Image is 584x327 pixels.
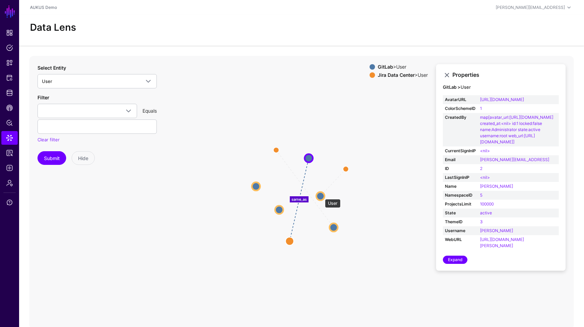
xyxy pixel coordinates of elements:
[42,79,52,84] span: User
[480,157,549,162] a: [PERSON_NAME][EMAIL_ADDRESS]
[480,115,553,144] a: map[avatar_url:[URL][DOMAIN_NAME] created_at:<nil> id:1 locked:false name:Administrator state:act...
[1,101,18,115] a: CAEP Hub
[480,219,483,224] a: 3
[376,72,429,78] div: > User
[480,237,524,248] a: [URL][DOMAIN_NAME][PERSON_NAME]
[1,176,18,190] a: Admin
[480,97,524,102] a: [URL][DOMAIN_NAME]
[443,84,461,90] strong: GitLab >
[6,199,13,206] span: Support
[6,29,13,36] span: Dashboard
[291,197,307,202] text: same_as
[6,119,13,126] span: Policy Lens
[72,151,95,165] button: Hide
[480,210,492,215] a: active
[1,56,18,70] a: Snippets
[1,116,18,130] a: Policy Lens
[1,41,18,55] a: Policies
[480,201,494,207] a: 100000
[38,94,49,101] label: Filter
[1,161,18,175] a: Logs
[1,71,18,85] a: Protected Systems
[445,192,476,198] strong: NamespaceID
[38,137,60,142] a: Clear filter
[480,106,482,111] a: 1
[452,72,559,78] h3: Properties
[6,44,13,51] span: Policies
[378,64,393,70] strong: GitLab
[1,86,18,100] a: Identity Data Fabric
[1,26,18,40] a: Dashboard
[443,85,559,90] h4: User
[480,184,513,189] a: [PERSON_NAME]
[480,148,490,153] a: <nil>
[496,4,565,11] div: [PERSON_NAME][EMAIL_ADDRESS]
[445,148,476,154] strong: CurrentSignInIP
[445,174,476,181] strong: LastSignInIP
[6,180,13,186] span: Admin
[480,166,482,171] a: 2
[445,166,476,172] strong: ID
[445,105,476,112] strong: ColorSchemeID
[38,64,66,71] label: Select Entity
[140,107,160,114] div: Equals
[445,97,476,103] strong: AvatarURL
[445,183,476,189] strong: Name
[325,199,341,208] div: User
[6,59,13,66] span: Snippets
[6,74,13,81] span: Protected Systems
[445,114,476,120] strong: CreatedBy
[1,146,18,160] a: Reports
[480,175,490,180] a: <nil>
[6,89,13,96] span: Identity Data Fabric
[6,104,13,111] span: CAEP Hub
[378,72,415,78] strong: Jira Data Center
[445,157,476,163] strong: Email
[30,22,76,33] h2: Data Lens
[1,131,18,145] a: Data Lens
[30,5,57,10] a: AUKUS Demo
[4,4,16,19] a: SGNL
[480,193,482,198] a: 5
[480,228,513,233] a: [PERSON_NAME]
[445,228,476,234] strong: Username
[443,256,467,264] a: Expand
[38,151,66,165] button: Submit
[6,134,13,141] span: Data Lens
[445,237,476,243] strong: WebURL
[6,165,13,171] span: Logs
[376,64,429,70] div: > User
[6,150,13,156] span: Reports
[445,201,476,207] strong: ProjectsLimit
[445,219,476,225] strong: ThemeID
[445,210,476,216] strong: State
